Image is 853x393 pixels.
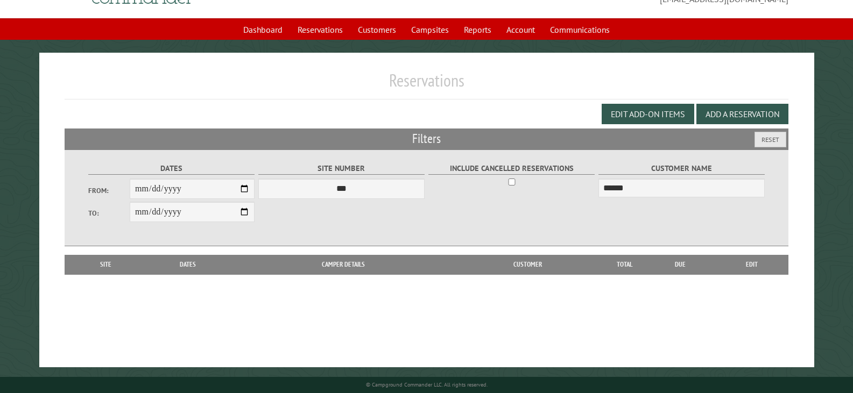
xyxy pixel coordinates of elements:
small: © Campground Commander LLC. All rights reserved. [366,381,488,388]
button: Reset [755,132,786,147]
th: Due [646,255,715,274]
a: Reservations [291,19,349,40]
button: Add a Reservation [696,104,788,124]
h1: Reservations [65,70,788,99]
a: Customers [351,19,403,40]
label: To: [88,208,130,218]
a: Communications [544,19,616,40]
a: Campsites [405,19,455,40]
a: Reports [457,19,498,40]
label: Include Cancelled Reservations [428,162,595,175]
th: Total [603,255,646,274]
label: From: [88,185,130,196]
th: Edit [715,255,788,274]
label: Site Number [258,162,425,175]
a: Dashboard [237,19,289,40]
th: Dates [141,255,235,274]
th: Customer [453,255,603,274]
th: Camper Details [235,255,453,274]
label: Dates [88,162,255,175]
h2: Filters [65,128,788,149]
button: Edit Add-on Items [602,104,694,124]
th: Site [70,255,141,274]
label: Customer Name [598,162,765,175]
a: Account [500,19,541,40]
